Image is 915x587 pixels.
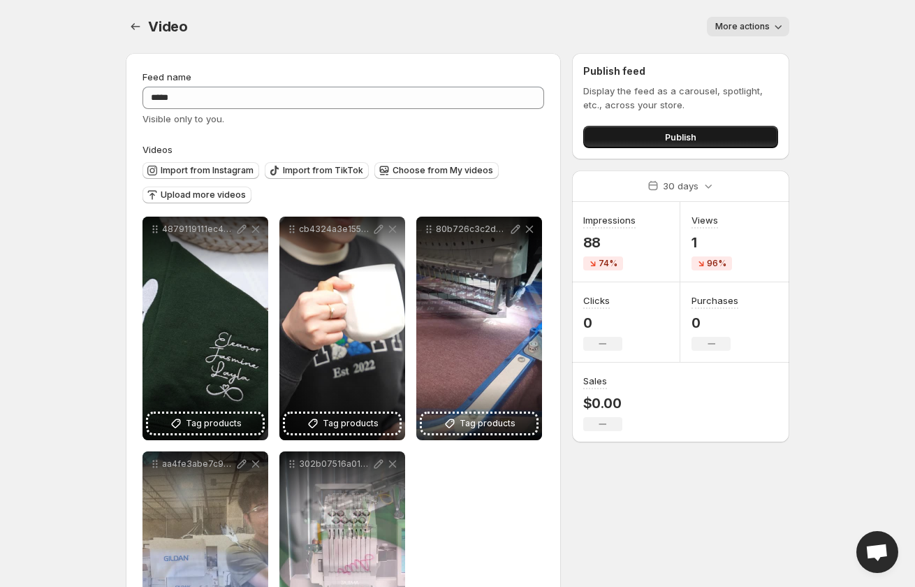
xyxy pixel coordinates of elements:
h3: Sales [583,374,607,388]
h3: Views [691,213,718,227]
h2: Publish feed [583,64,778,78]
h3: Purchases [691,293,738,307]
span: Choose from My videos [393,165,493,176]
span: Import from TikTok [283,165,363,176]
button: Choose from My videos [374,162,499,179]
span: 74% [599,258,617,269]
span: 96% [707,258,726,269]
a: Open chat [856,531,898,573]
span: More actions [715,21,770,32]
span: Tag products [323,416,379,430]
button: Settings [126,17,145,36]
h3: Clicks [583,293,610,307]
p: 0 [691,314,738,331]
p: 0 [583,314,622,331]
span: Visible only to you. [142,113,224,124]
p: 30 days [663,179,698,193]
span: Video [148,18,188,35]
p: $0.00 [583,395,622,412]
button: Tag products [422,414,536,433]
span: Tag products [186,416,242,430]
p: aa4fe3abe7c94844a35bd5d48dfad5daHD-1080p-72Mbps-45621350 [162,458,235,470]
button: Import from Instagram [142,162,259,179]
span: Videos [142,144,173,155]
button: Import from TikTok [265,162,369,179]
p: 80b726c3c2d64bba932b0a2ab9ab8e8eHD-1080p-72Mbps-45621355 [436,224,508,235]
button: More actions [707,17,789,36]
button: Tag products [285,414,400,433]
div: 80b726c3c2d64bba932b0a2ab9ab8e8eHD-1080p-72Mbps-45621355Tag products [416,217,542,440]
p: Display the feed as a carousel, spotlight, etc., across your store. [583,84,778,112]
span: Publish [665,130,696,144]
span: Tag products [460,416,515,430]
span: Feed name [142,71,191,82]
p: 4879119111ec4249b7d4172e44a2f2abHD-1080p-72Mbps-45621365 [162,224,235,235]
p: 88 [583,234,636,251]
button: Tag products [148,414,263,433]
div: cb4324a3e155468787fe82d6227fa71eHD-1080p-72Mbps-45621352Tag products [279,217,405,440]
button: Publish [583,126,778,148]
span: Import from Instagram [161,165,254,176]
button: Upload more videos [142,187,251,203]
div: 4879119111ec4249b7d4172e44a2f2abHD-1080p-72Mbps-45621365Tag products [142,217,268,440]
p: 1 [691,234,732,251]
p: cb4324a3e155468787fe82d6227fa71eHD-1080p-72Mbps-45621352 [299,224,372,235]
span: Upload more videos [161,189,246,201]
h3: Impressions [583,213,636,227]
p: 302b07516a014779ade77e1feb99395cHD-1080p-72Mbps-45621263 [299,458,372,470]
